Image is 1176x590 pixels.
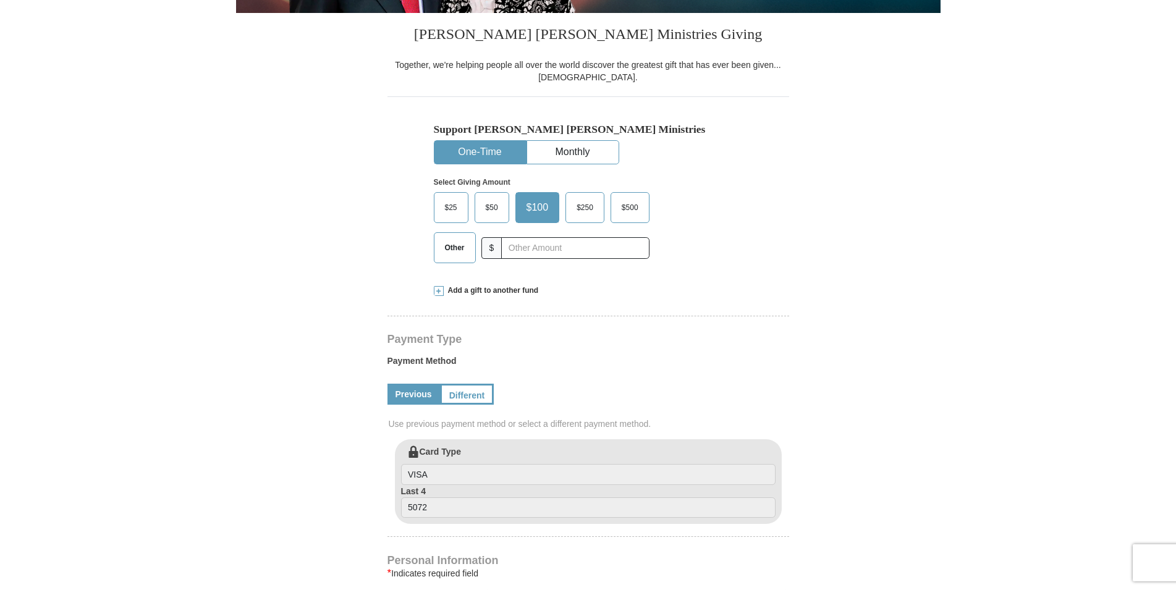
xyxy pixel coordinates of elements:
[434,141,526,164] button: One-Time
[440,384,494,405] a: Different
[387,59,789,83] div: Together, we're helping people all over the world discover the greatest gift that has ever been g...
[401,445,776,485] label: Card Type
[434,123,743,136] h5: Support [PERSON_NAME] [PERSON_NAME] Ministries
[481,237,502,259] span: $
[570,198,599,217] span: $250
[520,198,555,217] span: $100
[387,334,789,344] h4: Payment Type
[615,198,645,217] span: $500
[401,497,776,518] input: Last 4
[401,485,776,518] label: Last 4
[389,418,790,430] span: Use previous payment method or select a different payment method.
[444,285,539,296] span: Add a gift to another fund
[387,384,440,405] a: Previous
[480,198,504,217] span: $50
[434,178,510,187] strong: Select Giving Amount
[387,566,789,581] div: Indicates required field
[439,198,463,217] span: $25
[387,13,789,59] h3: [PERSON_NAME] [PERSON_NAME] Ministries Giving
[439,238,471,257] span: Other
[527,141,619,164] button: Monthly
[387,555,789,565] h4: Personal Information
[387,355,789,373] label: Payment Method
[401,464,776,485] input: Card Type
[501,237,649,259] input: Other Amount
